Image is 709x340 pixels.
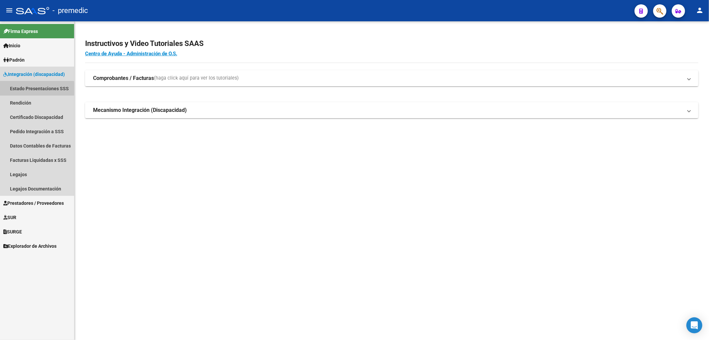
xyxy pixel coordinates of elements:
[3,56,25,64] span: Padrón
[85,37,698,50] h2: Instructivos y Video Tutoriales SAAS
[5,6,13,14] mat-icon: menu
[3,42,20,49] span: Inicio
[53,3,88,18] span: - premedic
[85,70,698,86] mat-expansion-panel-header: Comprobantes / Facturas(haga click aquí para ver los tutoriales)
[3,28,38,35] span: Firma Express
[696,6,704,14] mat-icon: person
[85,102,698,118] mat-expansion-panel-header: Mecanismo Integración (Discapacidad)
[93,107,187,114] strong: Mecanismo Integración (Discapacidad)
[3,214,16,221] span: SUR
[3,242,57,250] span: Explorador de Archivos
[686,317,702,333] div: Open Intercom Messenger
[154,75,239,82] span: (haga click aquí para ver los tutoriales)
[93,75,154,82] strong: Comprobantes / Facturas
[3,71,65,78] span: Integración (discapacidad)
[85,51,177,57] a: Centro de Ayuda - Administración de O.S.
[3,199,64,207] span: Prestadores / Proveedores
[3,228,22,235] span: SURGE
